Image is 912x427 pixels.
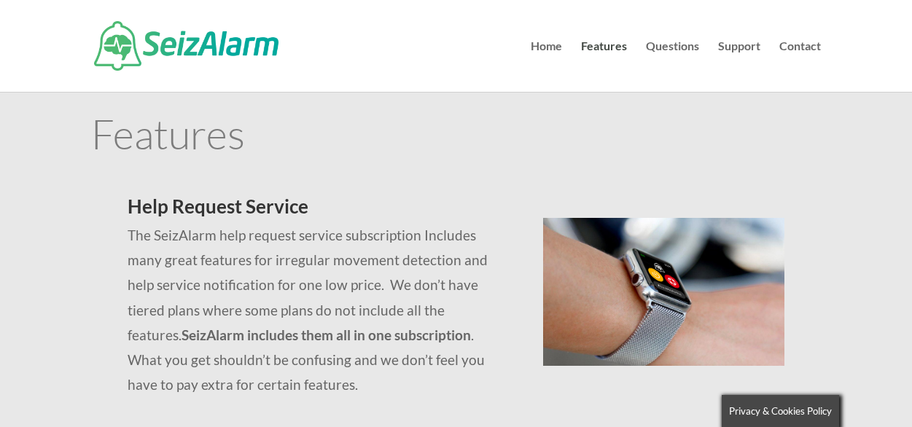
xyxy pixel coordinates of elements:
[718,41,760,92] a: Support
[128,197,507,223] h2: Help Request Service
[531,41,562,92] a: Home
[94,21,278,71] img: SeizAlarm
[729,405,832,417] span: Privacy & Cookies Policy
[182,326,471,343] strong: SeizAlarm includes them all in one subscription
[782,370,896,411] iframe: Help widget launcher
[779,41,821,92] a: Contact
[646,41,699,92] a: Questions
[91,113,821,161] h1: Features
[581,41,627,92] a: Features
[543,218,784,366] img: seizalarm-on-wrist
[128,223,507,397] p: The SeizAlarm help request service subscription Includes many great features for irregular moveme...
